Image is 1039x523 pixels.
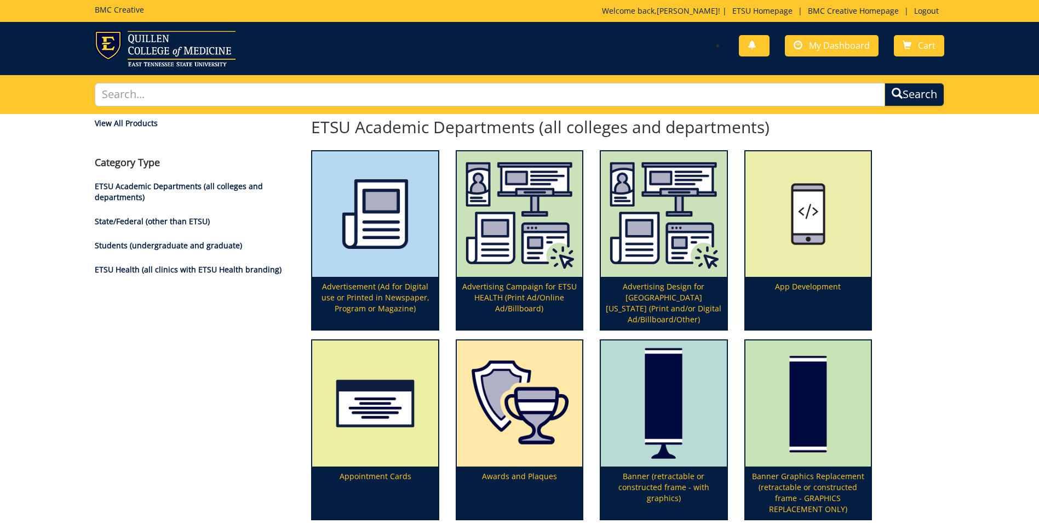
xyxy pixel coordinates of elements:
a: Advertisement (Ad for Digital use or Printed in Newspaper, Program or Magazine) [312,151,438,329]
a: Banner (retractable or constructed frame - with graphics) [601,340,726,519]
a: Students (undergraduate and graduate) [95,240,242,251]
a: State/Federal (other than ETSU) [95,216,210,226]
img: plaques-5a7339fccbae09.63825868.png [457,340,582,466]
a: Banner Graphics Replacement (retractable or constructed frame - GRAPHICS REPLACEMENT ONLY) [745,340,871,519]
img: retractable-banner-59492b401f5aa8.64163094.png [601,340,726,466]
p: Appointment Cards [312,467,438,519]
img: etsu%20health%20marketing%20campaign%20image-6075f5506d2aa2.29536275.png [601,151,726,277]
h4: Category Type [95,157,295,168]
img: app%20development%20icon-655684178ce609.47323231.png [745,151,871,277]
a: Advertising Campaign for ETSU HEALTH (Print Ad/Online Ad/Billboard) [457,151,582,329]
span: Cart [918,39,935,52]
img: graphics-only-banner-5949222f1cdc31.93524894.png [745,340,871,466]
h2: ETSU Academic Departments (all colleges and departments) [311,118,872,136]
a: My Dashboard [785,35,879,56]
a: Advertising Design for [GEOGRAPHIC_DATA][US_STATE] (Print and/or Digital Ad/Billboard/Other) [601,151,726,329]
input: Search... [95,83,885,106]
p: Advertising Design for [GEOGRAPHIC_DATA][US_STATE] (Print and/or Digital Ad/Billboard/Other) [601,277,726,329]
a: Appointment Cards [312,340,438,519]
button: Search [885,83,944,106]
a: App Development [745,151,871,329]
a: Cart [894,35,944,56]
a: ETSU Academic Departments (all colleges and departments) [95,181,263,202]
p: App Development [745,277,871,329]
h5: BMC Creative [95,5,144,14]
a: [PERSON_NAME] [657,5,718,16]
a: ETSU Homepage [727,5,798,16]
p: Awards and Plaques [457,467,582,519]
span: My Dashboard [809,39,870,52]
img: ETSU logo [95,31,236,66]
a: Logout [909,5,944,16]
a: View All Products [95,118,295,129]
p: Banner Graphics Replacement (retractable or constructed frame - GRAPHICS REPLACEMENT ONLY) [745,467,871,519]
a: ETSU Health (all clinics with ETSU Health branding) [95,264,282,275]
img: appointment%20cards-6556843a9f7d00.21763534.png [312,340,438,466]
p: Advertising Campaign for ETSU HEALTH (Print Ad/Online Ad/Billboard) [457,277,582,329]
img: printmedia-5fff40aebc8a36.86223841.png [312,151,438,277]
img: etsu%20health%20marketing%20campaign%20image-6075f5506d2aa2.29536275.png [457,151,582,277]
p: Banner (retractable or constructed frame - with graphics) [601,467,726,519]
p: Advertisement (Ad for Digital use or Printed in Newspaper, Program or Magazine) [312,277,438,329]
a: Awards and Plaques [457,340,582,519]
a: BMC Creative Homepage [802,5,904,16]
p: Welcome back, ! | | | [602,5,944,16]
